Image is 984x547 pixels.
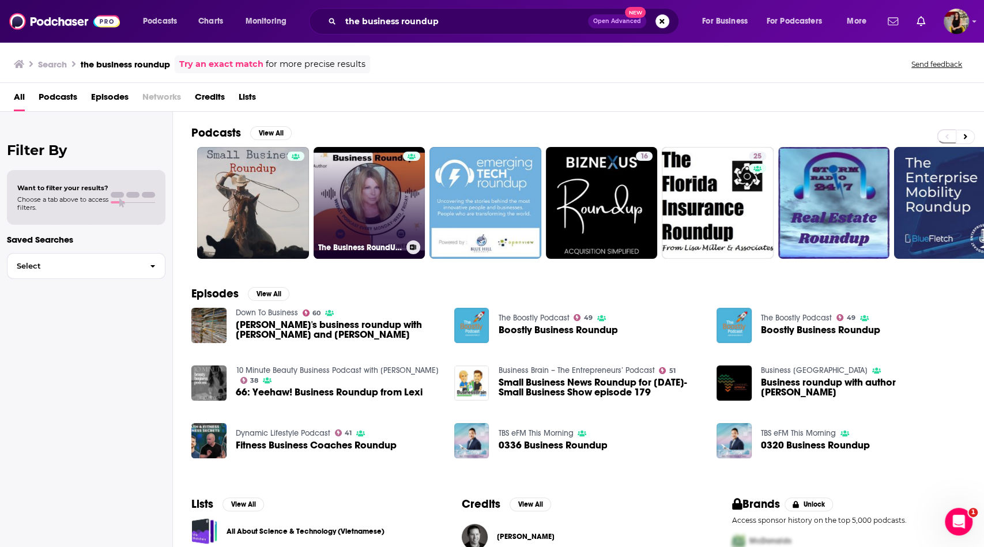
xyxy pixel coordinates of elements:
span: 49 [584,315,593,320]
a: 10 Minute Beauty Business Podcast with Lexi Lomax [236,365,439,375]
button: View All [248,287,289,301]
a: The Boostly Podcast [498,313,569,323]
span: Monitoring [246,13,286,29]
img: Boostly Business Roundup [717,308,752,343]
a: 16 [636,152,653,161]
span: for more precise results [266,58,365,71]
span: 49 [847,315,855,320]
span: 51 [669,368,676,374]
a: 49 [574,314,593,321]
a: 25 [662,147,774,259]
a: All About Science & Technology (Vietnamese) [191,518,217,544]
a: 60 [303,310,321,316]
button: Show profile menu [944,9,969,34]
span: New [625,7,646,18]
a: Boostly Business Roundup [498,325,617,335]
span: Choose a tab above to access filters. [17,195,108,212]
a: The Business RoundUp with [PERSON_NAME] [PERSON_NAME] [314,147,425,259]
button: open menu [694,12,762,31]
button: open menu [135,12,192,31]
img: User Profile [944,9,969,34]
a: Charts [191,12,230,31]
a: 25 [749,152,766,161]
span: Want to filter your results? [17,184,108,192]
a: TBS eFM This Morning [498,428,573,438]
a: Bobby's business roundup with Caroline Reidy and Conor Faughnan [236,320,440,339]
span: 60 [312,311,321,316]
button: Unlock [785,497,834,511]
a: All About Science & Technology (Vietnamese) [227,525,384,538]
div: Search podcasts, credits, & more... [320,8,690,35]
p: Saved Searches [7,234,165,245]
input: Search podcasts, credits, & more... [341,12,588,31]
iframe: Intercom live chat [945,508,972,535]
a: Podcasts [39,88,77,111]
a: Small Business News Roundup for July 2018- Small Business Show episode 179 [454,365,489,401]
h2: Podcasts [191,126,241,140]
button: View All [510,497,551,511]
span: 1 [968,508,978,517]
a: The Boostly Podcast [761,313,832,323]
img: Podchaser - Follow, Share and Rate Podcasts [9,10,120,32]
span: For Business [702,13,748,29]
a: ListsView All [191,497,264,511]
span: 25 [753,151,761,163]
h2: Episodes [191,286,239,301]
a: Show notifications dropdown [883,12,903,31]
h2: Brands [732,497,780,511]
img: Fitness Business Coaches Roundup [191,423,227,458]
span: Networks [142,88,181,111]
h3: the business roundup [81,59,170,70]
a: 38 [240,377,259,384]
img: Bobby's business roundup with Caroline Reidy and Conor Faughnan [191,308,227,343]
a: 0320 Business Roundup [761,440,870,450]
a: Episodes [91,88,129,111]
span: 38 [250,378,258,383]
span: [PERSON_NAME] [497,532,555,541]
img: 66: Yeehaw! Business Roundup from Lexi [191,365,227,401]
img: 0336 Business Roundup [454,423,489,458]
h2: Credits [462,497,500,511]
span: 66: Yeehaw! Business Roundup from Lexi [236,387,423,397]
a: Lists [239,88,256,111]
a: All [14,88,25,111]
button: View All [250,126,292,140]
a: Business roundup with author Victor Kgomoeswana [761,378,966,397]
img: Business roundup with author Victor Kgomoeswana [717,365,752,401]
h2: Lists [191,497,213,511]
img: 0320 Business Roundup [717,423,752,458]
h3: The Business RoundUp with [PERSON_NAME] [PERSON_NAME] [318,243,402,252]
a: Show notifications dropdown [912,12,930,31]
a: 51 [659,367,676,374]
a: TBS eFM This Morning [761,428,836,438]
span: Select [7,262,141,270]
span: [PERSON_NAME]'s business roundup with [PERSON_NAME] and [PERSON_NAME] [236,320,440,339]
span: Business roundup with author [PERSON_NAME] [761,378,966,397]
button: open menu [237,12,301,31]
span: 0336 Business Roundup [498,440,607,450]
a: Down To Business [236,308,298,318]
button: open menu [759,12,839,31]
span: Small Business News Roundup for [DATE]- Small Business Show episode 179 [498,378,703,397]
a: Try an exact match [179,58,263,71]
a: Credits [195,88,225,111]
span: For Podcasters [767,13,822,29]
a: Boostly Business Roundup [761,325,880,335]
span: Podcasts [143,13,177,29]
a: CreditsView All [462,497,551,511]
img: Boostly Business Roundup [454,308,489,343]
a: Business Africa [761,365,868,375]
span: Logged in as cassey [944,9,969,34]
